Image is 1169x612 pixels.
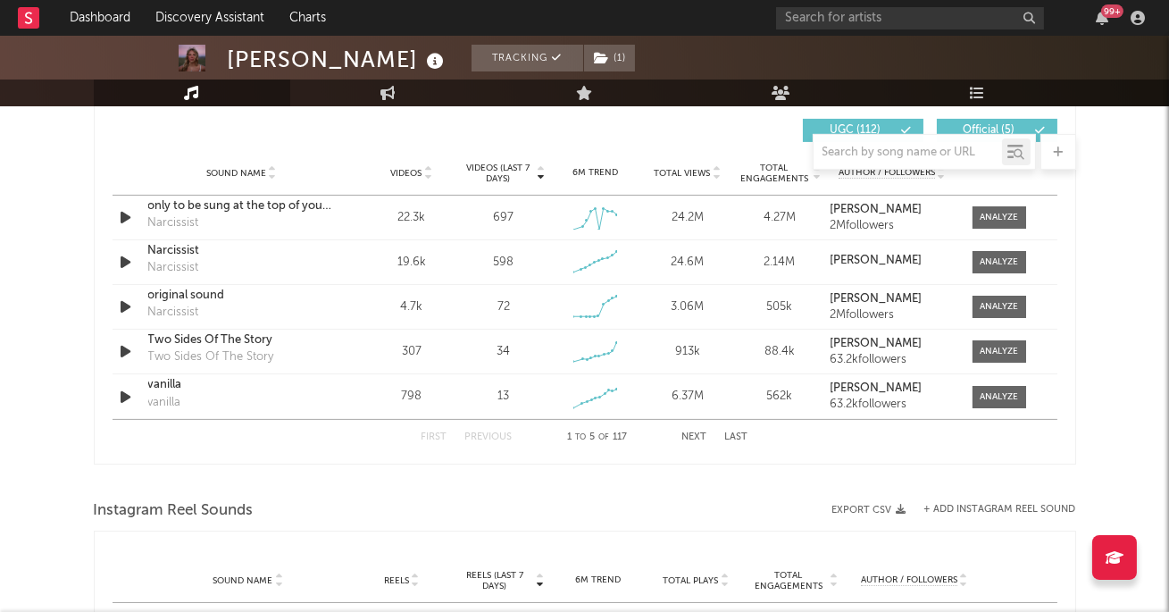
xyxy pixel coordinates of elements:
[906,505,1076,515] div: + Add Instagram Reel Sound
[830,398,954,411] div: 63.2k followers
[462,163,534,184] span: Videos (last 7 days)
[646,388,729,406] div: 6.37M
[646,254,729,272] div: 24.6M
[830,338,922,349] strong: [PERSON_NAME]
[384,575,409,586] span: Reels
[830,309,954,322] div: 2M followers
[830,293,954,306] a: [PERSON_NAME]
[654,168,710,179] span: Total Views
[830,204,922,215] strong: [PERSON_NAME]
[598,433,609,441] span: of
[830,338,954,350] a: [PERSON_NAME]
[371,209,454,227] div: 22.3k
[422,432,447,442] button: First
[776,7,1044,29] input: Search for artists
[1101,4,1123,18] div: 99 +
[646,343,729,361] div: 913k
[738,343,821,361] div: 88.4k
[646,209,729,227] div: 24.2M
[924,505,1076,515] button: + Add Instagram Reel Sound
[497,298,510,316] div: 72
[206,168,266,179] span: Sound Name
[830,204,954,216] a: [PERSON_NAME]
[738,163,810,184] span: Total Engagements
[493,209,514,227] div: 697
[548,427,647,449] div: 1 5 117
[814,146,1002,160] input: Search by song name or URL
[148,304,199,322] div: Narcissist
[738,254,821,272] div: 2.14M
[830,354,954,366] div: 63.2k followers
[830,382,922,394] strong: [PERSON_NAME]
[213,575,272,586] span: Sound Name
[554,166,637,180] div: 6M Trend
[646,298,729,316] div: 3.06M
[497,343,510,361] div: 34
[455,570,534,591] span: Reels (last 7 days)
[830,382,954,395] a: [PERSON_NAME]
[663,575,718,586] span: Total Plays
[497,388,509,406] div: 13
[830,255,922,266] strong: [PERSON_NAME]
[228,45,449,74] div: [PERSON_NAME]
[148,259,199,277] div: Narcissist
[371,254,454,272] div: 19.6k
[371,388,454,406] div: 798
[1096,11,1108,25] button: 99+
[861,574,957,586] span: Author / Followers
[371,343,454,361] div: 307
[738,209,821,227] div: 4.27M
[830,220,954,232] div: 2M followers
[832,505,906,516] button: Export CSV
[682,432,707,442] button: Next
[465,432,513,442] button: Previous
[937,119,1057,142] button: Official(5)
[148,376,335,394] a: vanilla
[148,197,335,215] a: only to be sung at the top of your lungs
[830,255,954,267] a: [PERSON_NAME]
[493,254,514,272] div: 598
[94,500,254,522] span: Instagram Reel Sounds
[148,348,274,366] div: Two Sides Of The Story
[391,168,422,179] span: Videos
[749,570,828,591] span: Total Engagements
[148,242,335,260] a: Narcissist
[738,298,821,316] div: 505k
[148,394,181,412] div: vanilla
[148,214,199,232] div: Narcissist
[584,45,635,71] button: (1)
[839,167,935,179] span: Author / Followers
[371,298,454,316] div: 4.7k
[803,119,923,142] button: UGC(112)
[814,125,897,136] span: UGC ( 112 )
[583,45,636,71] span: ( 1 )
[830,293,922,305] strong: [PERSON_NAME]
[148,287,335,305] a: original sound
[575,433,586,441] span: to
[948,125,1031,136] span: Official ( 5 )
[554,574,643,587] div: 6M Trend
[738,388,821,406] div: 562k
[472,45,583,71] button: Tracking
[725,432,748,442] button: Last
[148,331,335,349] a: Two Sides Of The Story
